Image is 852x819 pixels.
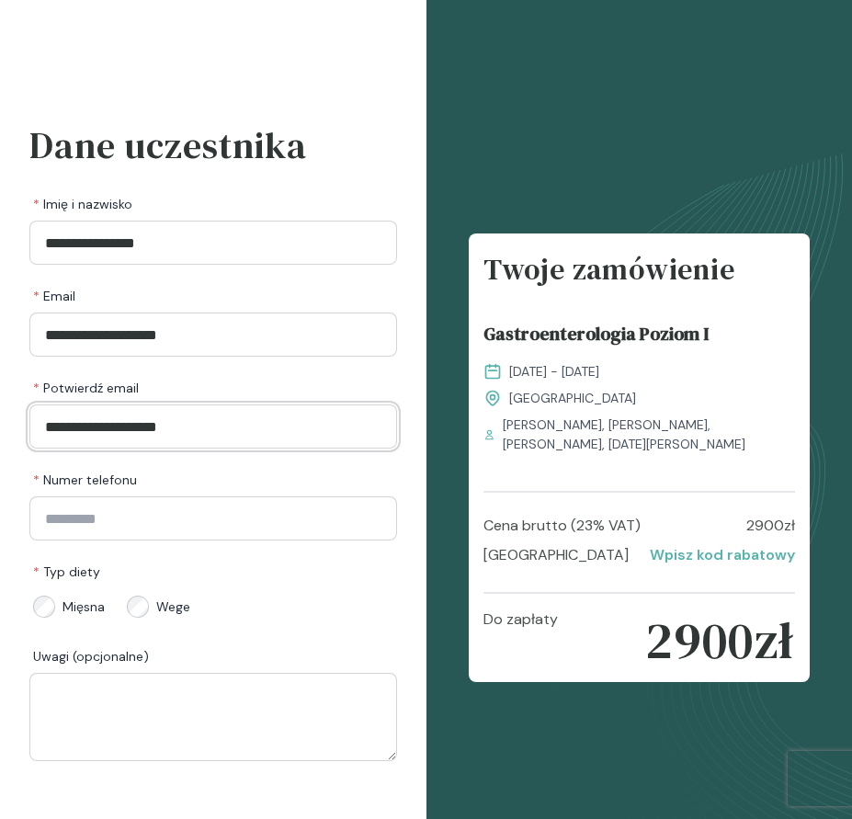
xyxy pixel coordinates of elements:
input: Numer telefonu [29,496,397,540]
span: Gastroenterologia Poziom I [483,320,709,355]
h3: Dane uczestnika [29,118,397,173]
input: Wege [127,596,149,618]
span: Wege [156,597,190,616]
p: 2900 zł [746,515,795,537]
span: Potwierdź email [33,379,139,397]
input: Email [29,313,397,357]
p: 2900 zł [645,609,794,673]
input: Mięsna [33,596,55,618]
span: [DATE] - [DATE] [509,362,599,381]
p: Cena brutto (23% VAT) [483,515,641,537]
span: [GEOGRAPHIC_DATA] [509,389,636,408]
span: Numer telefonu [33,471,137,489]
span: Mięsna [62,597,105,616]
span: [PERSON_NAME], [PERSON_NAME], [PERSON_NAME], [DATE][PERSON_NAME] [503,415,795,454]
span: Email [33,287,75,305]
p: Wpisz kod rabatowy [650,544,795,566]
p: [GEOGRAPHIC_DATA] [483,544,629,566]
span: Uwagi (opcjonalne) [33,647,149,665]
span: Imię i nazwisko [33,195,132,213]
a: Gastroenterologia Poziom I [483,320,795,355]
input: Potwierdź email [29,404,397,449]
input: Imię i nazwisko [29,221,397,265]
p: Do zapłaty [483,609,558,673]
span: Typ diety [33,563,100,581]
h4: Twoje zamówienie [483,248,795,305]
